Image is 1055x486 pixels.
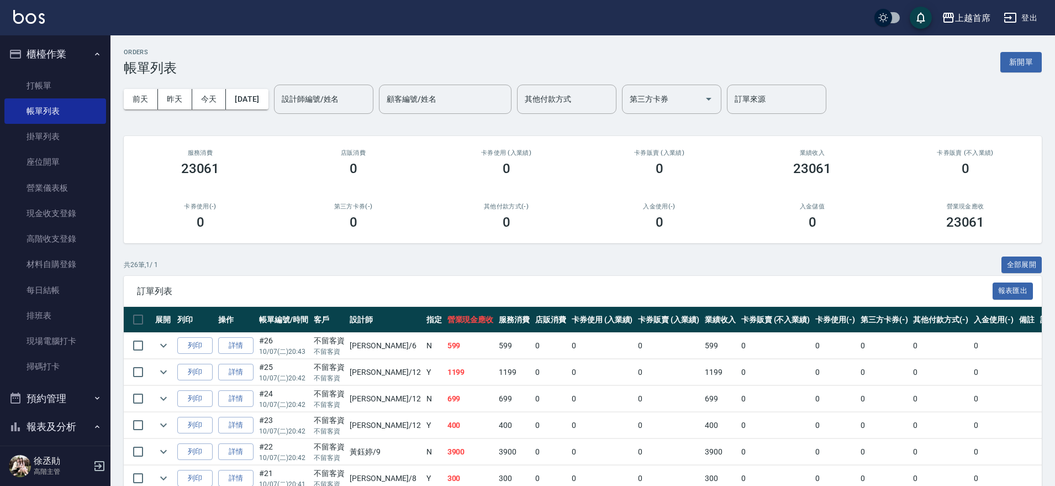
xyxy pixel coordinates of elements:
td: #26 [256,333,311,359]
img: Person [9,455,31,477]
img: Logo [13,10,45,24]
td: 0 [569,333,636,359]
td: 3900 [702,439,739,465]
td: 0 [910,386,971,412]
td: 0 [635,412,702,438]
th: 備註 [1016,307,1037,333]
h2: 第三方卡券(-) [290,203,416,210]
td: 3900 [496,439,532,465]
a: 報表匯出 [993,285,1033,296]
th: 帳單編號/時間 [256,307,311,333]
h2: 卡券販賣 (入業績) [596,149,722,156]
td: 0 [858,412,911,438]
td: 599 [496,333,532,359]
td: 0 [910,412,971,438]
p: 不留客資 [314,373,345,383]
td: 0 [532,386,569,412]
td: 599 [445,333,497,359]
td: 0 [971,439,1016,465]
h3: 0 [350,161,357,176]
th: 業績收入 [702,307,739,333]
h2: 入金使用(-) [596,203,722,210]
td: N [424,333,445,359]
button: expand row [155,337,172,354]
td: [PERSON_NAME] /12 [347,359,423,385]
td: 1199 [702,359,739,385]
td: 0 [635,359,702,385]
h2: 卡券使用 (入業績) [443,149,569,156]
button: 報表及分析 [4,412,106,441]
a: 新開單 [1000,56,1042,67]
a: 詳情 [218,337,254,354]
th: 卡券販賣 (不入業績) [739,307,813,333]
a: 營業儀表板 [4,175,106,201]
th: 營業現金應收 [445,307,497,333]
th: 卡券使用 (入業績) [569,307,636,333]
td: 0 [532,333,569,359]
td: 0 [971,333,1016,359]
button: expand row [155,443,172,460]
td: 0 [739,359,813,385]
td: 0 [739,439,813,465]
td: 0 [635,333,702,359]
div: 不留客資 [314,362,345,373]
h3: 23061 [181,161,220,176]
td: 0 [971,386,1016,412]
button: expand row [155,390,172,407]
h3: 服務消費 [137,149,263,156]
h2: 其他付款方式(-) [443,203,569,210]
td: 0 [858,359,911,385]
button: save [910,7,932,29]
td: 黃鈺婷 /9 [347,439,423,465]
td: 0 [813,412,858,438]
h5: 徐丞勛 [34,456,90,467]
h3: 0 [809,215,816,230]
button: expand row [155,417,172,433]
h3: 0 [656,161,663,176]
p: 不留客資 [314,400,345,410]
td: 0 [813,359,858,385]
h2: 入金儲值 [749,203,875,210]
button: 上越首席 [937,7,995,29]
td: 599 [702,333,739,359]
td: 1199 [496,359,532,385]
td: #25 [256,359,311,385]
a: 高階收支登錄 [4,226,106,252]
button: 前天 [124,89,158,109]
a: 座位開單 [4,149,106,175]
button: 列印 [177,390,213,407]
button: 昨天 [158,89,192,109]
p: 不留客資 [314,453,345,463]
th: 卡券販賣 (入業績) [635,307,702,333]
h2: 業績收入 [749,149,875,156]
td: 0 [739,333,813,359]
button: 列印 [177,443,213,461]
h3: 23061 [793,161,832,176]
button: 列印 [177,417,213,434]
td: N [424,439,445,465]
h3: 0 [503,161,510,176]
td: 0 [569,412,636,438]
div: 不留客資 [314,415,345,426]
p: 高階主管 [34,467,90,477]
th: 客戶 [311,307,347,333]
h3: 帳單列表 [124,60,177,76]
div: 不留客資 [314,388,345,400]
td: N [424,386,445,412]
td: 0 [532,359,569,385]
p: 10/07 (二) 20:42 [259,373,308,383]
button: 列印 [177,364,213,381]
th: 其他付款方式(-) [910,307,971,333]
h2: 店販消費 [290,149,416,156]
p: 10/07 (二) 20:42 [259,426,308,436]
td: 0 [813,439,858,465]
h3: 23061 [946,215,985,230]
td: 400 [496,412,532,438]
p: 共 26 筆, 1 / 1 [124,260,158,270]
div: 不留客資 [314,468,345,479]
th: 店販消費 [532,307,569,333]
a: 詳情 [218,443,254,461]
th: 服務消費 [496,307,532,333]
a: 排班表 [4,303,106,328]
td: [PERSON_NAME] /12 [347,412,423,438]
